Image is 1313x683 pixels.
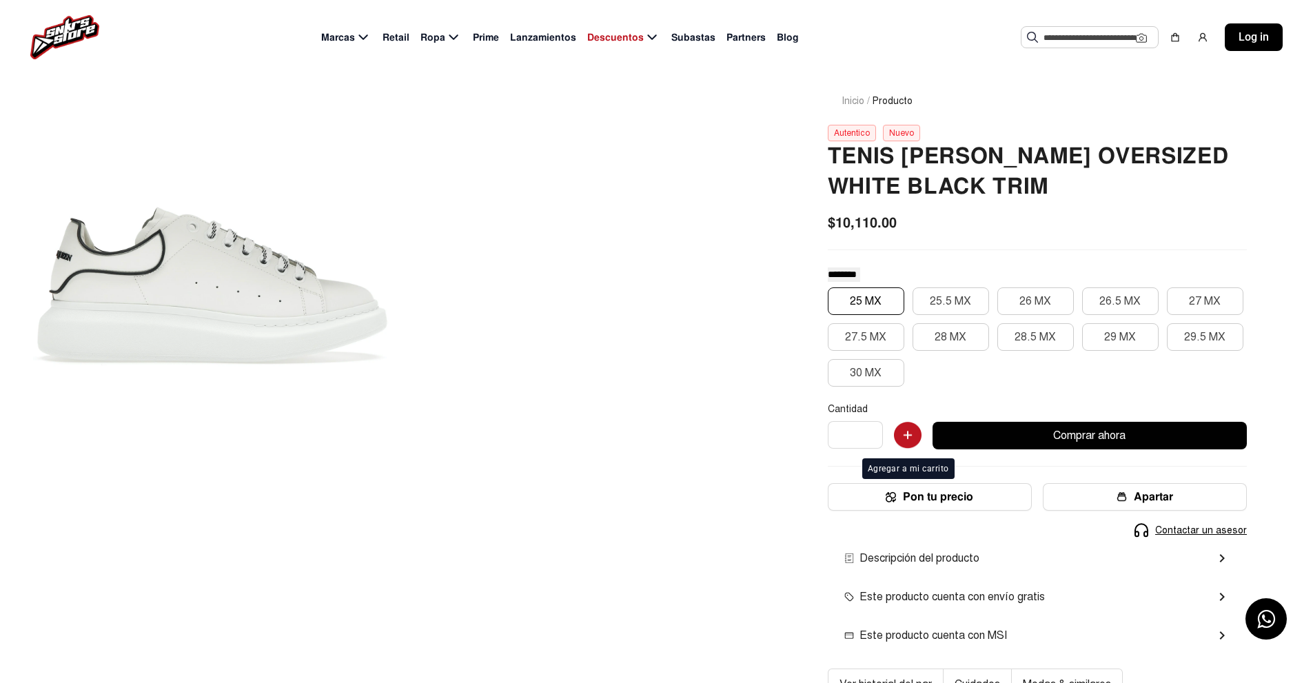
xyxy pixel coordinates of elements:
[844,589,1045,605] span: Este producto cuenta con envío gratis
[587,30,644,45] span: Descuentos
[844,631,854,640] img: msi
[913,287,989,315] button: 25.5 MX
[671,30,715,45] span: Subastas
[886,491,896,502] img: Icon.png
[867,94,870,108] span: /
[1167,323,1243,351] button: 29.5 MX
[844,553,854,563] img: envio
[1082,323,1159,351] button: 29 MX
[321,30,355,45] span: Marcas
[1167,287,1243,315] button: 27 MX
[510,30,576,45] span: Lanzamientos
[997,323,1074,351] button: 28.5 MX
[1043,483,1247,511] button: Apartar
[828,125,876,141] div: Autentico
[1082,287,1159,315] button: 26.5 MX
[1027,32,1038,43] img: Buscar
[842,95,864,107] a: Inicio
[844,627,1007,644] span: Este producto cuenta con MSI
[997,287,1074,315] button: 26 MX
[844,592,854,602] img: envio
[1239,29,1269,45] span: Log in
[828,483,1032,511] button: Pon tu precio
[1197,32,1208,43] img: user
[883,125,920,141] div: Nuevo
[873,94,913,108] span: Producto
[894,422,922,449] img: Agregar al carrito
[828,403,1247,416] p: Cantidad
[828,212,897,233] span: $10,110.00
[1136,32,1147,43] img: Cámara
[828,287,904,315] button: 25 MX
[1214,550,1230,567] mat-icon: chevron_right
[420,30,445,45] span: Ropa
[473,30,499,45] span: Prime
[828,141,1247,202] h2: TENIS [PERSON_NAME] OVERSIZED WHITE BLACK TRIM
[777,30,799,45] span: Blog
[844,550,979,567] span: Descripción del producto
[828,323,904,351] button: 27.5 MX
[913,323,989,351] button: 28 MX
[726,30,766,45] span: Partners
[933,422,1247,449] button: Comprar ahora
[1214,589,1230,605] mat-icon: chevron_right
[1214,627,1230,644] mat-icon: chevron_right
[828,359,904,387] button: 30 MX
[1155,523,1247,538] span: Contactar un asesor
[383,30,409,45] span: Retail
[1117,491,1127,502] img: wallet-05.png
[30,15,99,59] img: logo
[1170,32,1181,43] img: shopping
